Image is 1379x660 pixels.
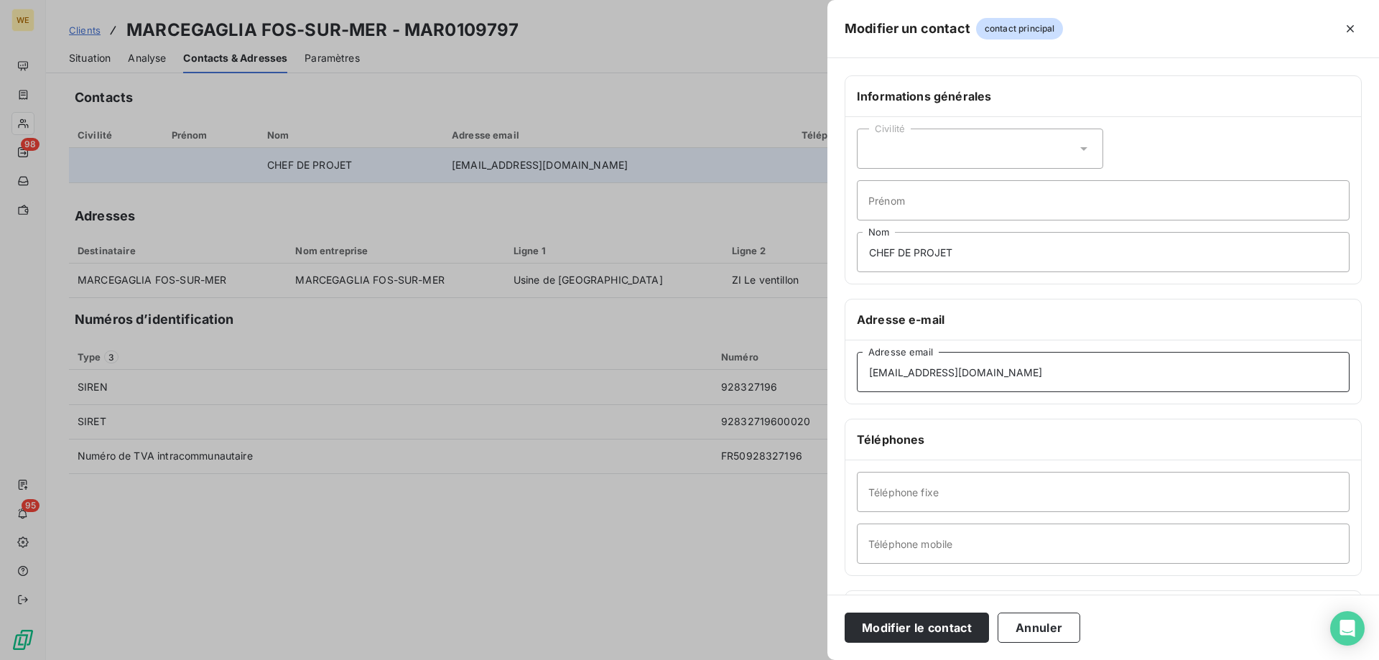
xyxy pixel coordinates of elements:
[857,180,1350,220] input: placeholder
[845,613,989,643] button: Modifier le contact
[857,431,1350,448] h6: Téléphones
[857,311,1350,328] h6: Adresse e-mail
[857,524,1350,564] input: placeholder
[857,472,1350,512] input: placeholder
[857,88,1350,105] h6: Informations générales
[857,352,1350,392] input: placeholder
[976,18,1064,39] span: contact principal
[845,19,970,39] h5: Modifier un contact
[998,613,1080,643] button: Annuler
[857,232,1350,272] input: placeholder
[1330,611,1365,646] div: Open Intercom Messenger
